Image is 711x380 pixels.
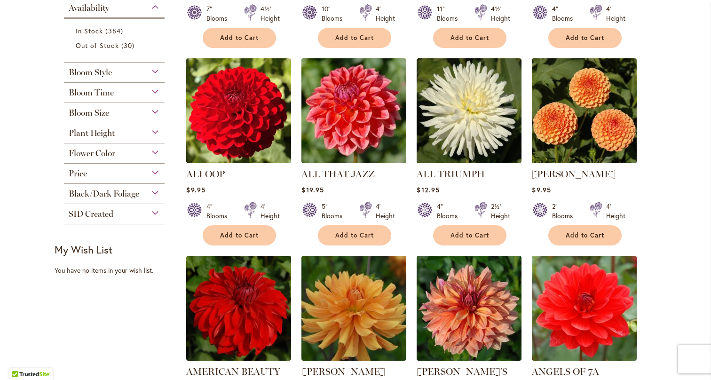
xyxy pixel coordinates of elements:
[552,202,578,221] div: 2" Blooms
[186,58,291,163] img: ALI OOP
[121,40,137,50] span: 30
[186,156,291,165] a: ALI OOP
[55,266,180,275] div: You have no items in your wish list.
[301,256,406,361] img: ANDREW CHARLES
[69,87,114,98] span: Bloom Time
[417,354,521,363] a: Andy's Legacy
[203,28,276,48] button: Add to Cart
[69,168,87,179] span: Price
[566,231,604,239] span: Add to Cart
[450,34,489,42] span: Add to Cart
[220,34,259,42] span: Add to Cart
[186,168,225,180] a: ALI OOP
[548,28,622,48] button: Add to Cart
[76,26,103,35] span: In Stock
[529,56,640,166] img: AMBER QUEEN
[491,4,510,23] div: 4½' Height
[55,243,112,256] strong: My Wish List
[335,34,374,42] span: Add to Cart
[552,4,578,23] div: 4" Blooms
[417,185,439,194] span: $12.95
[105,26,125,36] span: 384
[491,202,510,221] div: 2½' Height
[301,58,406,163] img: ALL THAT JAZZ
[69,67,112,78] span: Bloom Style
[220,231,259,239] span: Add to Cart
[69,108,109,118] span: Bloom Size
[437,4,463,23] div: 11" Blooms
[417,256,521,361] img: Andy's Legacy
[532,185,551,194] span: $9.95
[548,225,622,245] button: Add to Cart
[606,4,625,23] div: 4' Height
[322,202,348,221] div: 5" Blooms
[301,185,324,194] span: $19.95
[69,209,113,219] span: SID Created
[203,225,276,245] button: Add to Cart
[69,3,109,13] span: Availability
[376,4,395,23] div: 4' Height
[532,354,637,363] a: ANGELS OF 7A
[318,225,391,245] button: Add to Cart
[76,41,119,50] span: Out of Stock
[532,168,616,180] a: [PERSON_NAME]
[566,34,604,42] span: Add to Cart
[417,156,521,165] a: ALL TRIUMPH
[433,225,506,245] button: Add to Cart
[76,40,155,50] a: Out of Stock 30
[335,231,374,239] span: Add to Cart
[532,256,637,361] img: ANGELS OF 7A
[532,156,637,165] a: AMBER QUEEN
[376,202,395,221] div: 4' Height
[69,189,139,199] span: Black/Dark Foliage
[186,354,291,363] a: AMERICAN BEAUTY
[417,58,521,163] img: ALL TRIUMPH
[301,366,385,377] a: [PERSON_NAME]
[437,202,463,221] div: 4" Blooms
[76,26,155,36] a: In Stock 384
[318,28,391,48] button: Add to Cart
[301,354,406,363] a: ANDREW CHARLES
[301,168,375,180] a: ALL THAT JAZZ
[606,202,625,221] div: 4' Height
[206,4,233,23] div: 7" Blooms
[450,231,489,239] span: Add to Cart
[69,128,115,138] span: Plant Height
[433,28,506,48] button: Add to Cart
[69,148,115,158] span: Flower Color
[322,4,348,23] div: 10" Blooms
[206,202,233,221] div: 4" Blooms
[261,202,280,221] div: 4' Height
[261,4,280,23] div: 4½' Height
[417,168,485,180] a: ALL TRIUMPH
[532,366,599,377] a: ANGELS OF 7A
[7,347,33,373] iframe: Launch Accessibility Center
[186,366,280,377] a: AMERICAN BEAUTY
[186,256,291,361] img: AMERICAN BEAUTY
[186,185,205,194] span: $9.95
[301,156,406,165] a: ALL THAT JAZZ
